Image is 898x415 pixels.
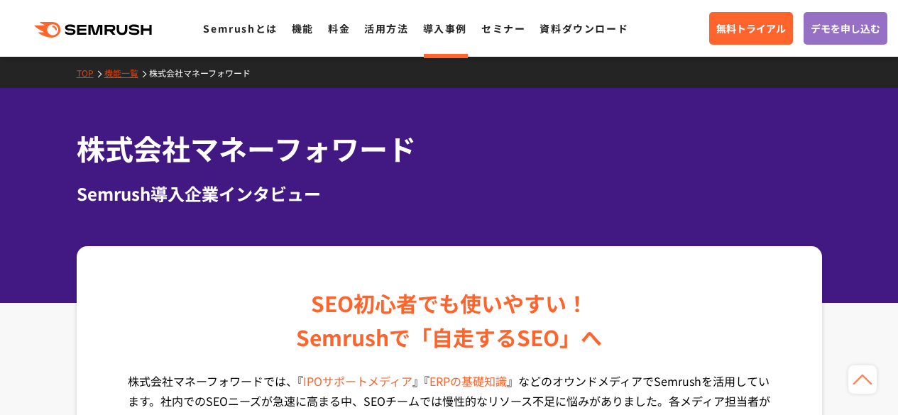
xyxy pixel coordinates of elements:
a: ERPの基礎知識 [429,372,507,389]
span: 無料トライアル [716,21,786,36]
div: Semrush導入企業インタビュー [77,181,822,206]
a: 活用方法 [364,21,408,35]
a: デモを申し込む [804,12,887,45]
a: 導入事例 [423,21,467,35]
a: 料金 [328,21,350,35]
span: デモを申し込む [811,21,880,36]
h1: 株式会社マネーフォワード [77,128,822,170]
div: SEO初心者でも使いやすい！ Semrushで「自走するSEO」へ [296,286,602,354]
a: 無料トライアル [709,12,793,45]
a: TOP [77,67,104,79]
a: 株式会社マネーフォワード [149,67,261,79]
a: IPOサポートメディア [303,372,412,389]
a: 機能一覧 [104,67,149,79]
a: セミナー [481,21,525,35]
a: Semrushとは [203,21,277,35]
a: 資料ダウンロード [540,21,628,35]
a: 機能 [292,21,314,35]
